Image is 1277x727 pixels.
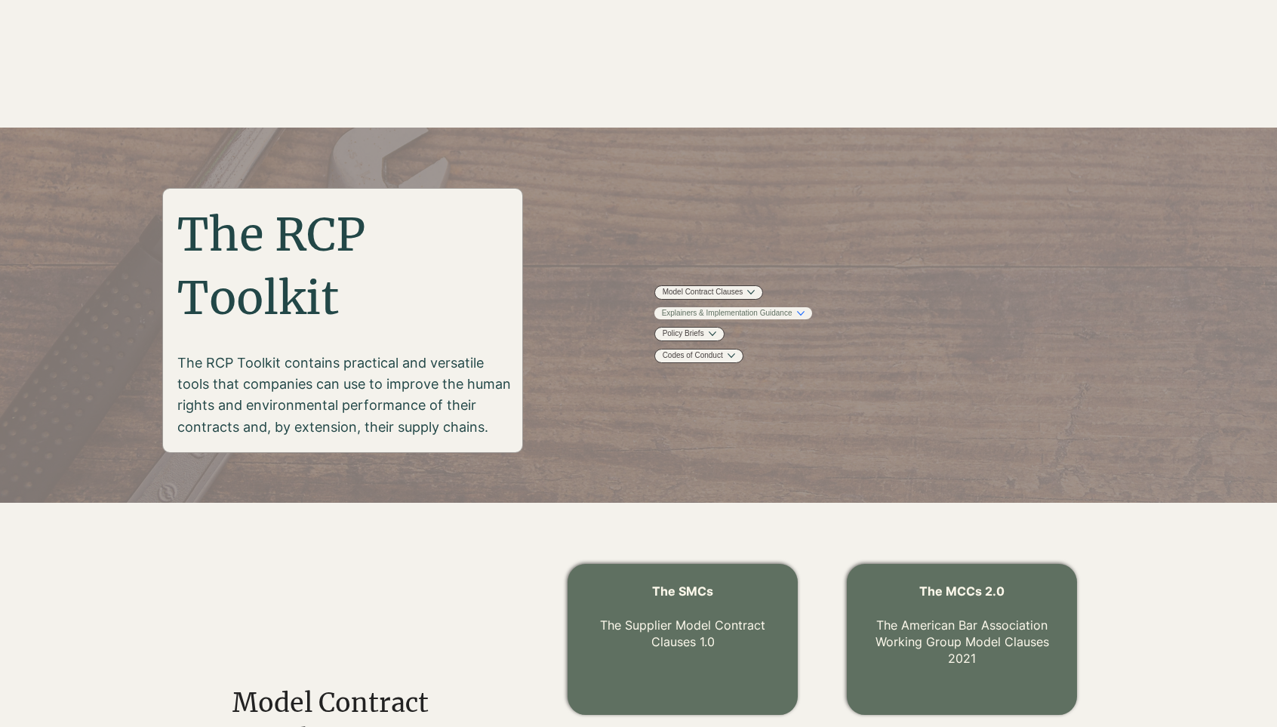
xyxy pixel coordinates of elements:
[177,353,511,437] p: The RCP Toolkit contains practical and versatile tools that companies can use to improve the huma...
[663,328,704,340] a: Policy Briefs
[654,285,864,364] nav: Site
[919,584,1005,599] span: The MCCs 2.0
[652,584,713,599] a: The SMCs
[709,330,716,337] button: More Policy Briefs pages
[797,310,805,317] button: More Explainers & Implementation Guidance pages
[728,352,735,359] button: More Codes of Conduct pages
[177,206,365,326] span: The RCP Toolkit
[747,288,755,296] button: More Model Contract Clauses pages
[600,618,765,649] a: The Supplier Model Contract Clauses 1.0
[663,287,743,298] a: Model Contract Clauses
[875,584,1049,667] a: The MCCs 2.0 The American Bar Association Working Group Model Clauses2021
[663,350,723,362] a: Codes of Conduct
[662,308,792,319] a: Explainers & Implementation Guidance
